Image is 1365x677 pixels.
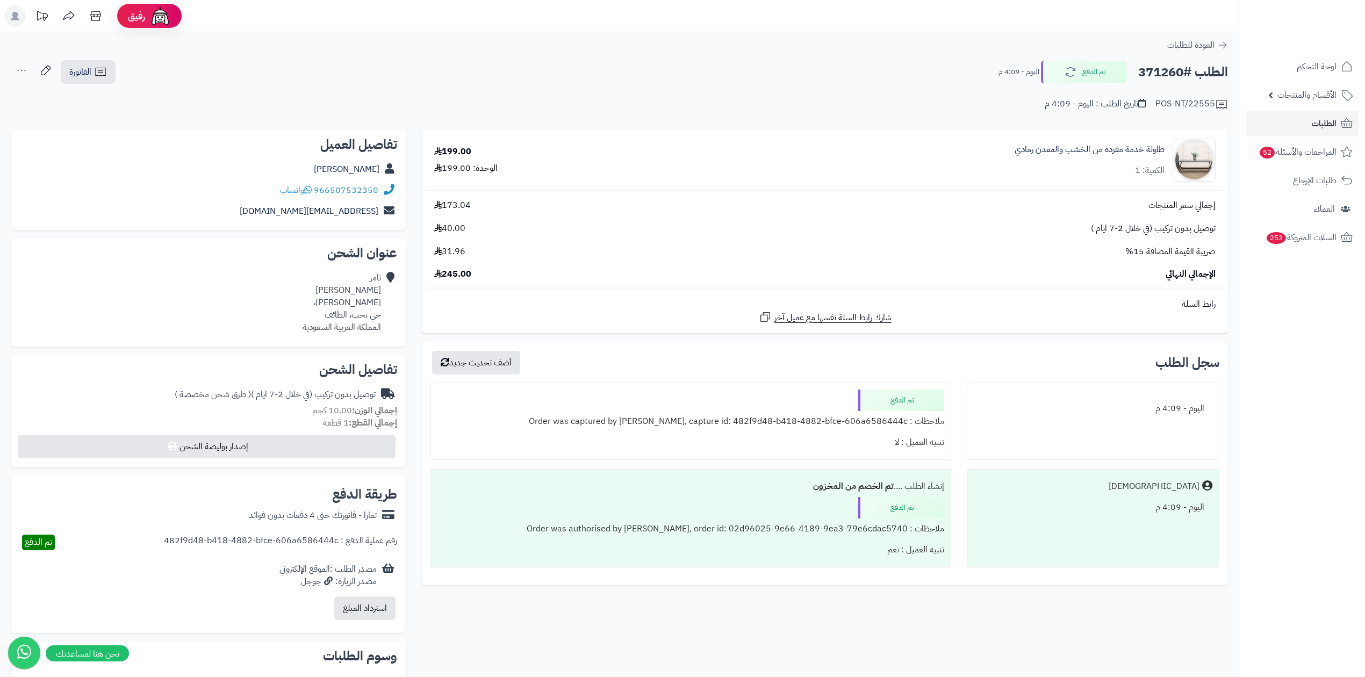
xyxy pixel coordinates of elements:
div: ملاحظات : Order was captured by [PERSON_NAME], capture id: 482f9d48-b418-4882-bfce-606a6586444c [437,411,944,432]
span: العملاء [1314,201,1335,217]
span: ضريبة القيمة المضافة 15% [1125,246,1216,258]
a: [PERSON_NAME] [314,163,379,176]
div: إنشاء الطلب .... [437,476,944,497]
a: شارك رابط السلة نفسها مع عميل آخر [759,311,892,324]
div: ملاحظات : Order was authorised by [PERSON_NAME], order id: 02d96025-9e66-4189-9ea3-79e6cdac5740 [437,518,944,539]
span: 253 [1267,232,1286,244]
img: ai-face.png [149,5,171,27]
div: [DEMOGRAPHIC_DATA] [1109,480,1199,493]
div: تم الدفع [858,390,944,411]
span: توصيل بدون تركيب (في خلال 2-7 ايام ) [1091,222,1216,235]
img: 1750591260-1-90x90.jpg [1173,139,1215,182]
div: تمارا - فاتورتك حتى 4 دفعات بدون فوائد [249,509,377,522]
div: تنبيه العميل : لا [437,432,944,453]
span: طلبات الإرجاع [1293,173,1337,188]
span: رفيق [128,10,145,23]
strong: إجمالي القطع: [349,416,397,429]
h2: تفاصيل العميل [19,138,397,151]
strong: إجمالي الوزن: [352,404,397,417]
a: 966507532350 [314,184,378,197]
span: إجمالي سعر المنتجات [1148,199,1216,212]
button: أضف تحديث جديد [432,351,520,374]
a: السلات المتروكة253 [1246,225,1359,250]
small: 1 قطعة [323,416,397,429]
a: العودة للطلبات [1167,39,1228,52]
span: الفاتورة [69,66,91,78]
a: تحديثات المنصة [28,5,55,30]
span: 31.96 [434,246,465,258]
small: اليوم - 4:09 م [998,67,1039,77]
span: الأقسام والمنتجات [1277,88,1337,103]
a: الطلبات [1246,111,1359,136]
h2: طريقة الدفع [332,488,397,501]
span: لوحة التحكم [1297,59,1337,74]
h2: وسوم الطلبات [19,650,397,662]
h2: تفاصيل الشحن [19,363,397,376]
div: مصدر الطلب :الموقع الإلكتروني [279,563,377,588]
a: طاولة خدمة مفردة من الخشب والمعدن رمادي [1015,143,1165,156]
div: تم الدفع [858,497,944,518]
div: اليوم - 4:09 م [974,398,1212,419]
img: logo-2.png [1292,27,1355,50]
span: 52 [1260,147,1275,159]
div: 199.00 [434,146,471,158]
div: تاريخ الطلب : اليوم - 4:09 م [1045,98,1146,110]
div: مصدر الزيارة: جوجل [279,575,377,588]
div: الكمية: 1 [1135,164,1165,177]
a: الفاتورة [61,60,116,84]
span: الطلبات [1312,116,1337,131]
div: رقم عملية الدفع : 482f9d48-b418-4882-bfce-606a6586444c [164,535,397,550]
b: تم الخصم من المخزون [813,480,894,493]
button: استرداد المبلغ [334,596,396,620]
span: 40.00 [434,222,465,235]
button: إصدار بوليصة الشحن [18,435,396,458]
span: ( طرق شحن مخصصة ) [175,388,251,401]
span: المراجعات والأسئلة [1259,145,1337,160]
div: الوحدة: 199.00 [434,162,498,175]
h2: الطلب #371260 [1138,61,1228,83]
span: 173.04 [434,199,471,212]
a: المراجعات والأسئلة52 [1246,139,1359,165]
span: شارك رابط السلة نفسها مع عميل آخر [774,312,892,324]
span: تم الدفع [25,536,52,549]
a: طلبات الإرجاع [1246,168,1359,193]
button: تم الدفع [1041,61,1127,83]
div: تنبيه العميل : نعم [437,539,944,560]
div: توصيل بدون تركيب (في خلال 2-7 ايام ) [175,388,376,401]
div: ثامر [PERSON_NAME] [PERSON_NAME]، حي نخب، الطائف المملكة العربية السعودية [303,272,381,333]
a: لوحة التحكم [1246,54,1359,80]
a: واتساب [280,184,312,197]
a: العملاء [1246,196,1359,222]
div: اليوم - 4:09 م [974,497,1212,518]
small: 10.00 كجم [312,404,397,417]
a: [EMAIL_ADDRESS][DOMAIN_NAME] [240,205,378,218]
span: السلات المتروكة [1266,230,1337,245]
h2: عنوان الشحن [19,247,397,260]
span: الإجمالي النهائي [1166,268,1216,280]
h3: سجل الطلب [1155,356,1219,369]
div: رابط السلة [426,298,1224,311]
span: العودة للطلبات [1167,39,1215,52]
span: 245.00 [434,268,471,280]
div: POS-NT/22555 [1155,98,1228,111]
